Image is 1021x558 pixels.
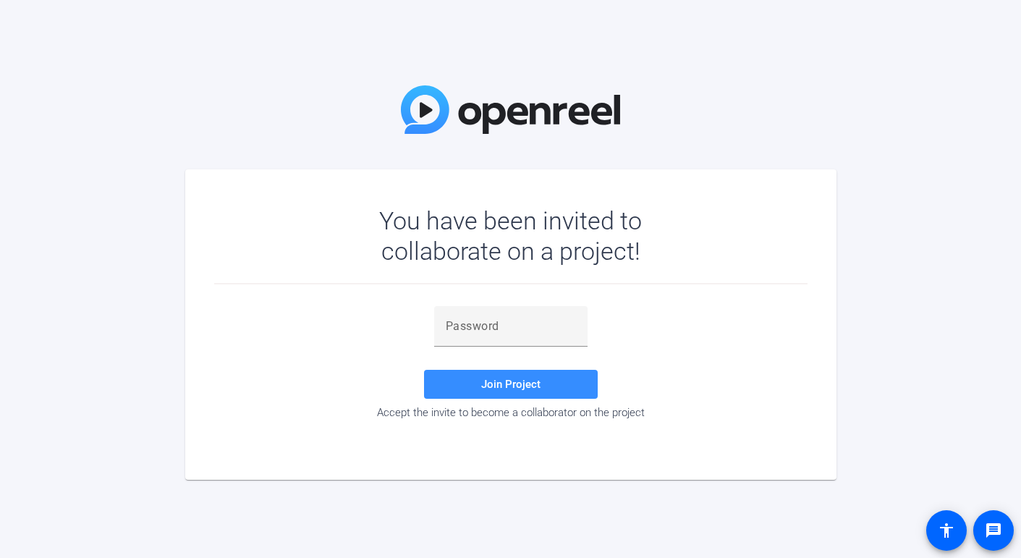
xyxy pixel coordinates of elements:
[337,206,684,266] div: You have been invited to collaborate on a project!
[481,378,541,391] span: Join Project
[424,370,598,399] button: Join Project
[401,85,621,134] img: OpenReel Logo
[214,406,808,419] div: Accept the invite to become a collaborator on the project
[938,522,955,539] mat-icon: accessibility
[985,522,1002,539] mat-icon: message
[446,318,576,335] input: Password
